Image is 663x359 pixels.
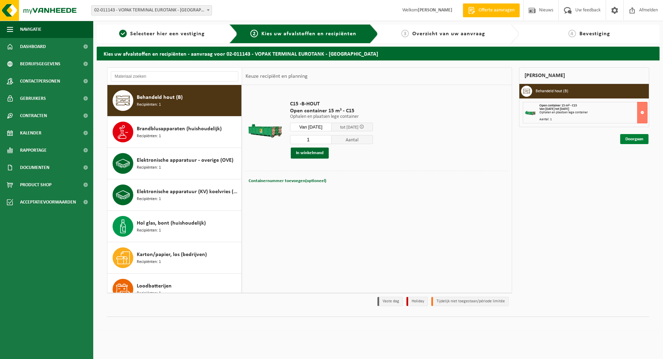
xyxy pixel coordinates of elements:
[137,227,161,234] span: Recipiënten: 1
[539,111,647,114] div: Ophalen en plaatsen lege container
[539,107,569,111] strong: Van [DATE] tot [DATE]
[568,30,576,37] span: 4
[137,259,161,265] span: Recipiënten: 1
[111,71,238,82] input: Materiaal zoeken
[463,3,520,17] a: Offerte aanvragen
[119,30,127,37] span: 1
[477,7,516,14] span: Offerte aanvragen
[107,116,242,148] button: Brandblusapparaten (huishoudelijk) Recipiënten: 1
[137,125,222,133] span: Brandblusapparaten (huishoudelijk)
[536,86,568,97] h3: Behandeld hout (B)
[248,176,327,186] button: Containernummer toevoegen(optioneel)
[290,101,373,107] span: C15 -B-HOUT
[579,31,610,37] span: Bevestiging
[290,123,331,131] input: Selecteer datum
[100,30,224,38] a: 1Selecteer hier een vestiging
[137,93,183,102] span: Behandeld hout (B)
[401,30,409,37] span: 3
[130,31,205,37] span: Selecteer hier een vestiging
[107,242,242,274] button: Karton/papier, los (bedrijven) Recipiënten: 1
[137,156,233,164] span: Elektronische apparatuur - overige (OVE)
[107,179,242,211] button: Elektronische apparatuur (KV) koelvries (huishoudelijk) Recipiënten: 1
[20,107,47,124] span: Contracten
[431,297,509,306] li: Tijdelijk niet toegestaan/période limitée
[340,125,358,130] span: tot [DATE]
[406,297,428,306] li: Holiday
[20,176,51,193] span: Product Shop
[331,135,373,144] span: Aantal
[137,188,240,196] span: Elektronische apparatuur (KV) koelvries (huishoudelijk)
[20,21,41,38] span: Navigatie
[107,148,242,179] button: Elektronische apparatuur - overige (OVE) Recipiënten: 1
[249,179,326,183] span: Containernummer toevoegen(optioneel)
[97,47,660,60] h2: Kies uw afvalstoffen en recipiënten - aanvraag voor 02-011143 - VOPAK TERMINAL EUROTANK - [GEOGRA...
[20,159,49,176] span: Documenten
[91,5,212,16] span: 02-011143 - VOPAK TERMINAL EUROTANK - ANTWERPEN
[137,251,207,259] span: Karton/papier, los (bedrijven)
[242,68,311,85] div: Keuze recipiënt en planning
[137,133,161,140] span: Recipiënten: 1
[620,134,648,144] a: Doorgaan
[250,30,258,37] span: 2
[137,196,161,202] span: Recipiënten: 1
[20,124,41,142] span: Kalender
[107,274,242,305] button: Loodbatterijen Recipiënten: 1
[137,102,161,108] span: Recipiënten: 1
[418,8,452,13] strong: [PERSON_NAME]
[107,85,242,116] button: Behandeld hout (B) Recipiënten: 1
[20,55,60,73] span: Bedrijfsgegevens
[291,148,329,159] button: In winkelmand
[519,67,650,84] div: [PERSON_NAME]
[107,211,242,242] button: Hol glas, bont (huishoudelijk) Recipiënten: 1
[412,31,485,37] span: Overzicht van uw aanvraag
[20,73,60,90] span: Contactpersonen
[20,142,47,159] span: Rapportage
[20,38,46,55] span: Dashboard
[20,193,76,211] span: Acceptatievoorwaarden
[377,297,403,306] li: Vaste dag
[137,219,206,227] span: Hol glas, bont (huishoudelijk)
[261,31,356,37] span: Kies uw afvalstoffen en recipiënten
[290,107,373,114] span: Open container 15 m³ - C15
[137,282,172,290] span: Loodbatterijen
[539,104,577,107] span: Open container 15 m³ - C15
[290,114,373,119] p: Ophalen en plaatsen lege container
[137,290,161,297] span: Recipiënten: 1
[539,118,647,121] div: Aantal: 1
[92,6,212,15] span: 02-011143 - VOPAK TERMINAL EUROTANK - ANTWERPEN
[20,90,46,107] span: Gebruikers
[137,164,161,171] span: Recipiënten: 1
